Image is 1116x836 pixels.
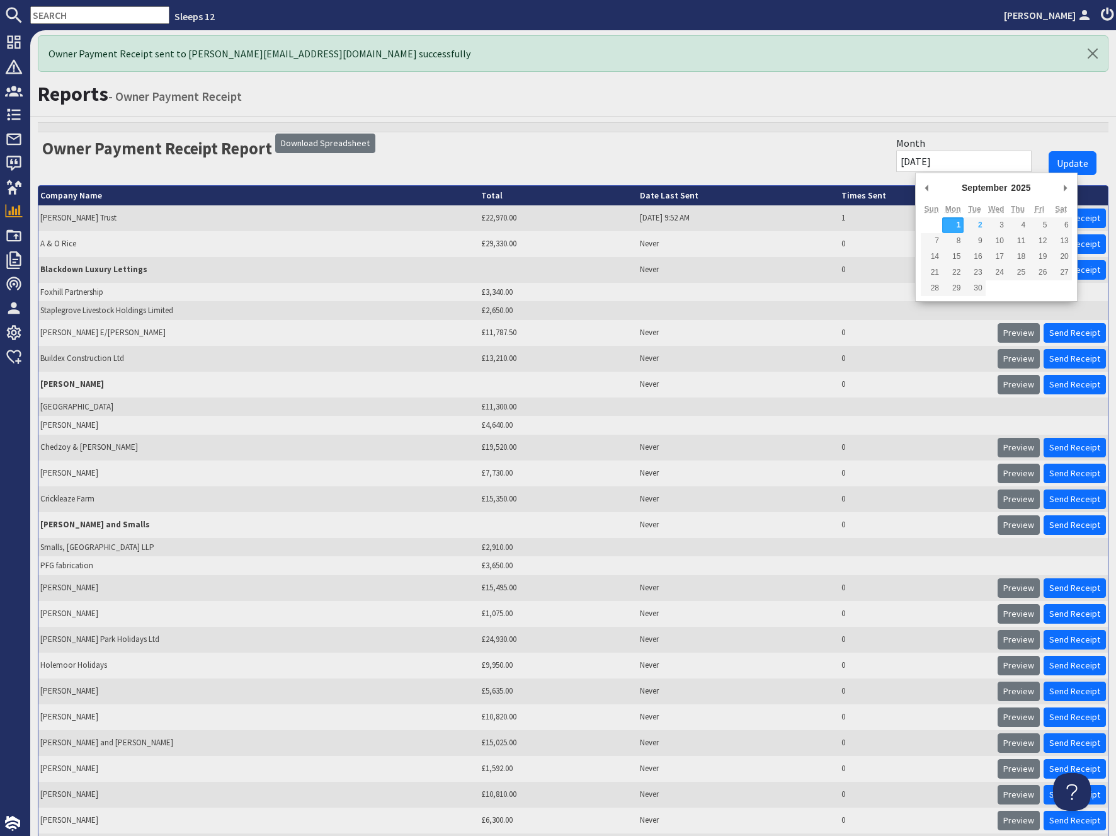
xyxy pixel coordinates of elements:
[638,627,839,653] td: Never
[638,653,839,679] td: Never
[1044,604,1106,624] a: Send Receipt
[1035,205,1044,214] abbr: Friday
[479,346,638,372] td: £13,210.00
[840,186,996,205] th: Times Sent
[942,249,964,265] button: 15
[998,438,1040,457] a: Preview
[479,231,638,257] td: £29,330.00
[1044,656,1106,675] a: Send Receipt
[840,601,996,627] td: 0
[638,461,839,486] td: Never
[840,653,996,679] td: 0
[1044,438,1106,457] a: Send Receipt
[479,782,638,808] td: £10,810.00
[840,756,996,782] td: 0
[964,280,985,296] button: 30
[1028,217,1050,233] button: 5
[840,461,996,486] td: 0
[998,375,1040,394] a: Preview
[1044,707,1106,727] a: Send Receipt
[1059,178,1072,197] button: Next Month
[998,349,1040,369] a: Preview
[479,461,638,486] td: £7,730.00
[998,785,1040,805] a: Preview
[38,782,479,808] td: [PERSON_NAME]
[986,217,1007,233] button: 3
[638,575,839,601] td: Never
[638,435,839,461] td: Never
[174,10,215,23] a: Sleeps 12
[38,301,479,320] td: Staplegrove Livestock Holdings Limited
[479,538,638,557] td: £2,910.00
[479,808,638,833] td: £6,300.00
[925,205,939,214] abbr: Sunday
[986,233,1007,249] button: 10
[38,231,479,257] td: A & O Rice
[1028,233,1050,249] button: 12
[1044,733,1106,753] a: Send Receipt
[1050,233,1071,249] button: 13
[638,346,839,372] td: Never
[986,265,1007,280] button: 24
[38,730,479,756] td: [PERSON_NAME] and [PERSON_NAME]
[38,320,479,346] td: [PERSON_NAME] E/[PERSON_NAME]
[479,320,638,346] td: £11,787.50
[5,816,20,831] img: staytech_i_w-64f4e8e9ee0a9c174fd5317b4b171b261742d2d393467e5bdba4413f4f884c10.svg
[479,704,638,730] td: £10,820.00
[998,578,1040,598] a: Preview
[1009,178,1032,197] div: 2025
[840,486,996,512] td: 0
[840,627,996,653] td: 0
[638,512,839,538] td: Never
[1007,217,1028,233] button: 4
[38,653,479,679] td: Holemoor Holidays
[1011,205,1025,214] abbr: Thursday
[38,416,479,435] td: [PERSON_NAME]
[638,372,839,398] td: Never
[840,435,996,461] td: 0
[38,808,479,833] td: [PERSON_NAME]
[38,756,479,782] td: [PERSON_NAME]
[38,704,479,730] td: [PERSON_NAME]
[38,627,479,653] td: [PERSON_NAME] Park Holidays Ltd
[638,679,839,704] td: Never
[896,135,925,151] label: Month
[1053,773,1091,811] iframe: Toggle Customer Support
[638,782,839,808] td: Never
[840,808,996,833] td: 0
[638,601,839,627] td: Never
[638,486,839,512] td: Never
[1044,578,1106,598] a: Send Receipt
[998,323,1040,343] a: Preview
[479,627,638,653] td: £24,930.00
[921,249,942,265] button: 14
[1044,785,1106,805] a: Send Receipt
[479,601,638,627] td: £1,075.00
[840,575,996,601] td: 0
[1044,515,1106,535] a: Send Receipt
[40,264,147,275] strong: Blackdown Luxury Lettings
[638,257,839,283] td: Never
[479,575,638,601] td: £15,495.00
[1044,759,1106,779] a: Send Receipt
[942,280,964,296] button: 29
[38,81,108,106] a: Reports
[964,249,985,265] button: 16
[638,205,839,231] td: [DATE] 9:52 AM
[960,178,1009,197] div: September
[638,730,839,756] td: Never
[1007,249,1028,265] button: 18
[1050,249,1071,265] button: 20
[998,733,1040,753] a: Preview
[275,134,375,153] a: Download Spreadsheet
[840,231,996,257] td: 0
[40,519,150,530] strong: [PERSON_NAME] and Smalls
[38,575,479,601] td: [PERSON_NAME]
[38,283,479,302] td: Foxhill Partnership
[840,346,996,372] td: 0
[921,233,942,249] button: 7
[1004,8,1093,23] a: [PERSON_NAME]
[479,486,638,512] td: £15,350.00
[921,280,942,296] button: 28
[479,756,638,782] td: £1,592.00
